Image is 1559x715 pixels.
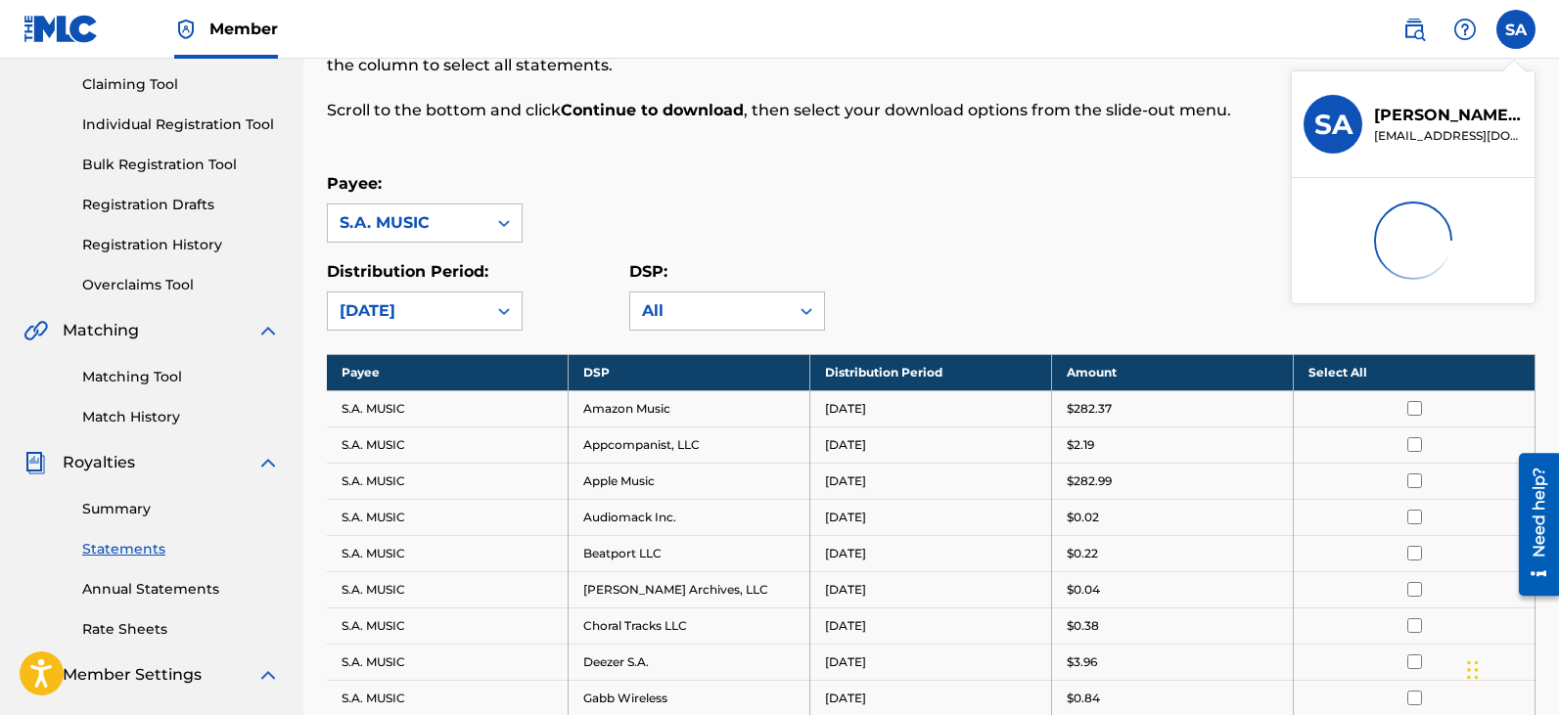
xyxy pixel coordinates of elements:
[327,535,569,571] td: S.A. MUSIC
[569,390,810,426] td: Amazon Music
[327,262,488,281] label: Distribution Period:
[569,354,810,390] th: DSP
[1067,581,1100,599] p: $0.04
[1052,354,1294,390] th: Amount
[810,644,1052,680] td: [DATE]
[82,367,280,387] a: Matching Tool
[569,499,810,535] td: Audiomack Inc.
[1294,354,1536,390] th: Select All
[340,299,475,323] div: [DATE]
[629,262,667,281] label: DSP:
[1453,18,1477,41] img: help
[1395,10,1434,49] a: Public Search
[1374,127,1523,145] p: mvera@edlllp.com
[82,499,280,519] a: Summary
[1496,10,1536,49] div: User Menu
[82,114,280,135] a: Individual Registration Tool
[642,299,777,323] div: All
[327,607,569,644] td: S.A. MUSIC
[327,354,569,390] th: Payee
[82,539,280,559] a: Statements
[1067,436,1094,454] p: $2.19
[209,18,278,40] span: Member
[1067,472,1112,490] p: $282.99
[23,319,48,342] img: Matching
[327,99,1258,122] p: Scroll to the bottom and click , then select your download options from the slide-out menu.
[1374,104,1523,127] p: SAMUEL ARLEN
[810,390,1052,426] td: [DATE]
[810,426,1052,463] td: [DATE]
[63,663,202,687] span: Member Settings
[82,407,280,427] a: Match History
[327,571,569,607] td: S.A. MUSIC
[569,644,810,680] td: Deezer S.A.
[1067,690,1100,707] p: $0.84
[810,607,1052,644] td: [DATE]
[82,155,280,175] a: Bulk Registration Tool
[82,619,280,640] a: Rate Sheets
[1067,400,1112,418] p: $282.37
[82,275,280,295] a: Overclaims Tool
[82,195,280,215] a: Registration Drafts
[810,571,1052,607] td: [DATE]
[63,451,135,474] span: Royalties
[82,74,280,95] a: Claiming Tool
[1467,641,1479,699] div: Drag
[1314,108,1353,142] h3: SA
[1067,617,1099,635] p: $0.38
[1366,194,1460,288] img: preloader
[23,451,47,474] img: Royalties
[1067,545,1098,562] p: $0.22
[561,101,744,119] strong: Continue to download
[63,319,139,342] span: Matching
[327,390,569,426] td: S.A. MUSIC
[256,663,280,687] img: expand
[810,354,1052,390] th: Distribution Period
[1402,18,1426,41] img: search
[256,451,280,474] img: expand
[256,319,280,342] img: expand
[1067,509,1099,526] p: $0.02
[327,499,569,535] td: S.A. MUSIC
[569,535,810,571] td: Beatport LLC
[327,426,569,463] td: S.A. MUSIC
[569,463,810,499] td: Apple Music
[23,15,99,43] img: MLC Logo
[810,535,1052,571] td: [DATE]
[174,18,198,41] img: Top Rightsholder
[82,579,280,600] a: Annual Statements
[1461,621,1559,715] iframe: Chat Widget
[82,235,280,255] a: Registration History
[327,463,569,499] td: S.A. MUSIC
[1504,445,1559,603] iframe: Resource Center
[569,571,810,607] td: [PERSON_NAME] Archives, LLC
[340,211,475,235] div: S.A. MUSIC
[327,174,382,193] label: Payee:
[569,426,810,463] td: Appcompanist, LLC
[327,644,569,680] td: S.A. MUSIC
[810,499,1052,535] td: [DATE]
[1067,653,1097,671] p: $3.96
[1445,10,1485,49] div: Help
[810,463,1052,499] td: [DATE]
[569,607,810,644] td: Choral Tracks LLC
